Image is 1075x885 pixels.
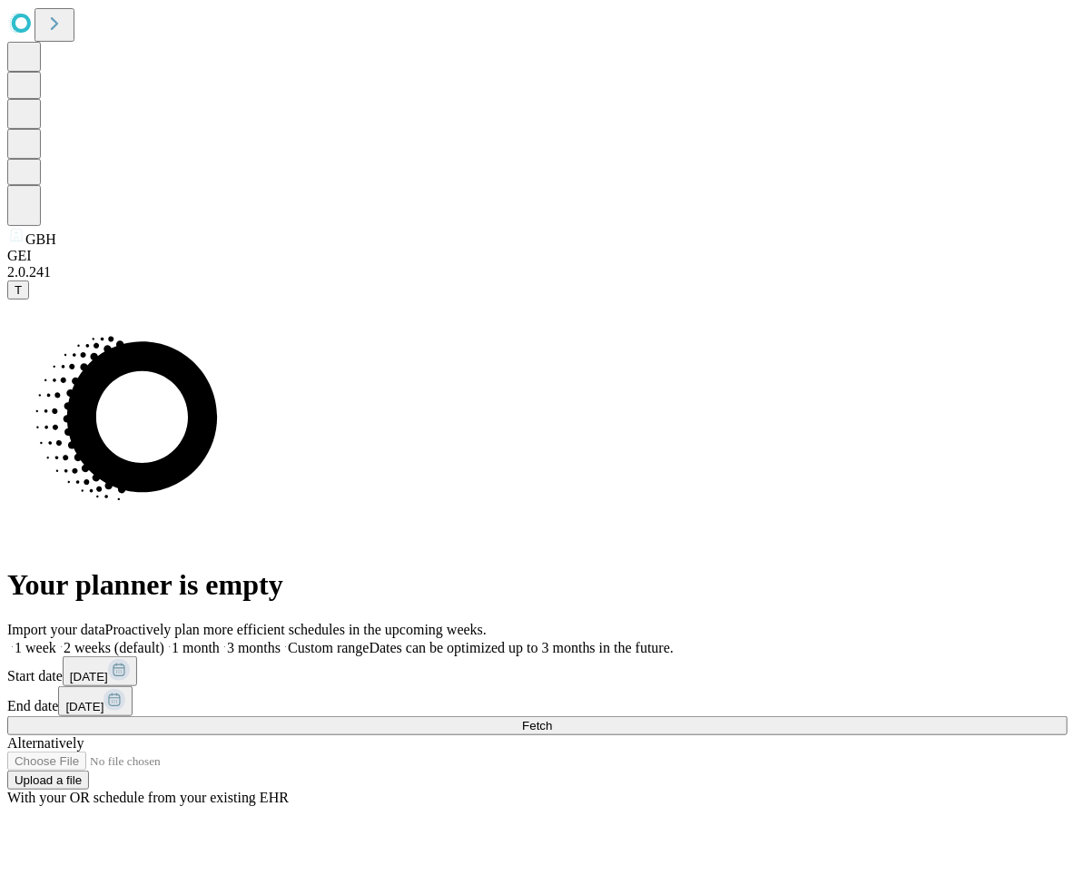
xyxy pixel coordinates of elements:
div: 2.0.241 [7,264,1068,280]
span: Fetch [522,719,552,733]
span: 1 week [15,640,56,655]
span: GBH [25,231,56,247]
div: Start date [7,656,1068,686]
div: GEI [7,248,1068,264]
button: [DATE] [63,656,137,686]
button: [DATE] [58,686,133,716]
h1: Your planner is empty [7,568,1068,602]
div: End date [7,686,1068,716]
span: Alternatively [7,735,84,751]
span: 1 month [172,640,220,655]
span: 2 weeks (default) [64,640,164,655]
span: Custom range [288,640,369,655]
span: 3 months [227,640,281,655]
button: T [7,280,29,300]
span: Import your data [7,622,105,637]
span: Proactively plan more efficient schedules in the upcoming weeks. [105,622,487,637]
span: Dates can be optimized up to 3 months in the future. [370,640,674,655]
span: T [15,283,22,297]
span: With your OR schedule from your existing EHR [7,790,289,805]
span: [DATE] [65,700,104,713]
button: Upload a file [7,771,89,790]
button: Fetch [7,716,1068,735]
span: [DATE] [70,670,108,683]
